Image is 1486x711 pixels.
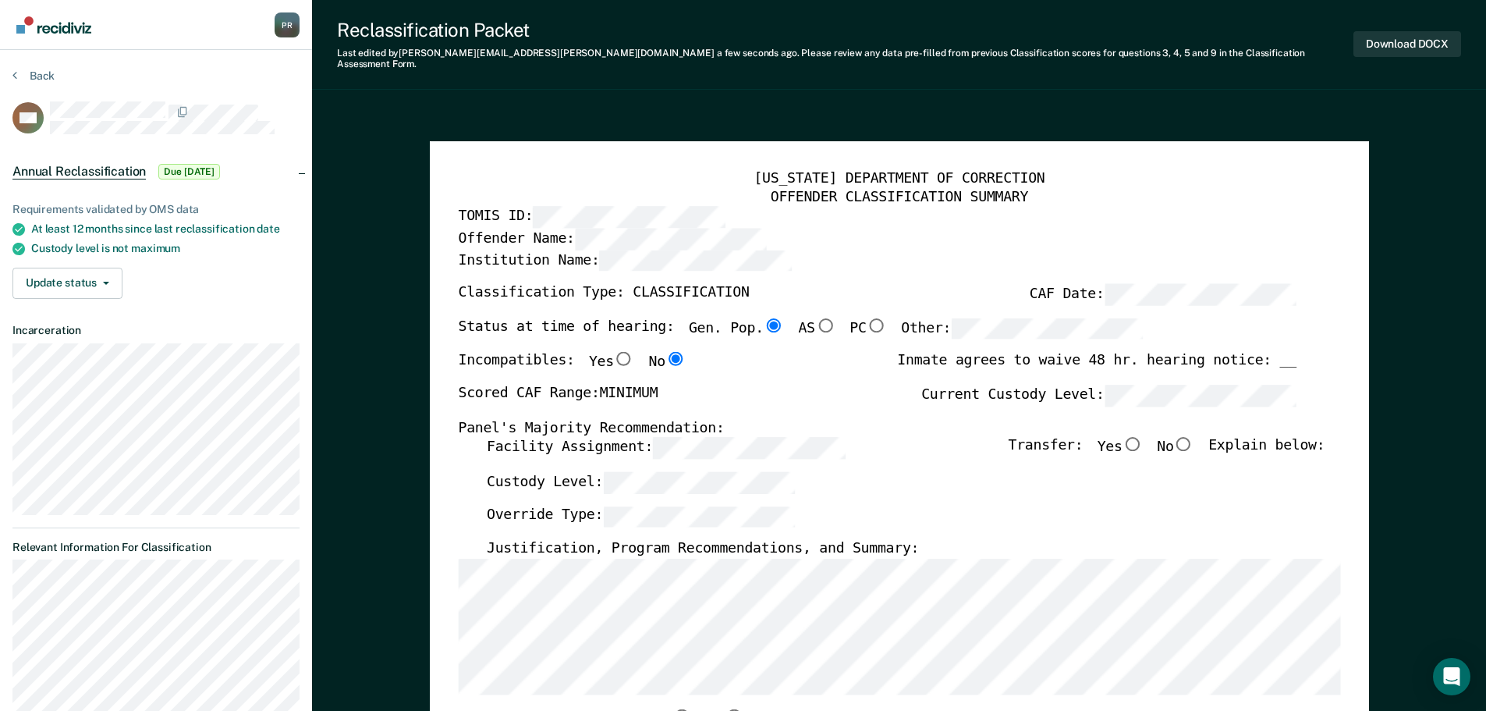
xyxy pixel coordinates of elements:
div: Last edited by [PERSON_NAME][EMAIL_ADDRESS][PERSON_NAME][DOMAIN_NAME] . Please review any data pr... [337,48,1353,70]
label: Yes [1097,437,1142,459]
dt: Incarceration [12,324,300,337]
input: No [665,352,685,366]
label: Offender Name: [458,228,767,250]
button: Update status [12,268,122,299]
input: Current Custody Level: [1104,385,1296,407]
input: Custody Level: [603,471,795,493]
div: Panel's Majority Recommendation: [458,419,1296,438]
div: P R [275,12,300,37]
label: CAF Date: [1029,283,1296,305]
dt: Relevant Information For Classification [12,541,300,554]
label: Justification, Program Recommendations, and Summary: [486,540,918,559]
label: AS [798,318,835,340]
label: No [1157,437,1194,459]
div: Custody level is not [31,242,300,255]
input: Other: [951,318,1143,340]
label: Classification Type: CLASSIFICATION [458,283,749,305]
label: Current Custody Level: [921,385,1296,407]
label: Scored CAF Range: MINIMUM [458,385,658,407]
input: AS [814,318,835,332]
div: Requirements validated by OMS data [12,203,300,216]
button: Back [12,69,55,83]
button: Profile dropdown button [275,12,300,37]
label: TOMIS ID: [458,206,725,228]
div: Open Intercom Messenger [1433,658,1470,695]
div: Reclassification Packet [337,19,1353,41]
label: Institution Name: [458,250,791,272]
input: Yes [613,352,633,366]
div: Transfer: Explain below: [1008,437,1325,471]
input: Offender Name: [574,228,766,250]
label: Facility Assignment: [486,437,844,459]
button: Download DOCX [1353,31,1461,57]
img: Recidiviz [16,16,91,34]
input: TOMIS ID: [533,206,725,228]
label: Gen. Pop. [688,318,783,340]
label: Yes [588,352,633,372]
label: Custody Level: [486,471,795,493]
label: PC [849,318,887,340]
div: Status at time of hearing: [458,318,1143,352]
input: No [1173,437,1193,451]
input: CAF Date: [1104,283,1296,305]
input: PC [866,318,886,332]
input: Institution Name: [599,250,791,272]
input: Yes [1122,437,1142,451]
div: At least 12 months since last reclassification [31,222,300,236]
div: Inmate agrees to waive 48 hr. hearing notice: __ [897,352,1296,385]
input: Override Type: [603,506,795,528]
span: Annual Reclassification [12,164,146,180]
span: maximum [131,242,180,254]
label: Override Type: [486,506,795,528]
label: Other: [901,318,1143,340]
span: Due [DATE] [158,164,220,180]
input: Gen. Pop. [763,318,783,332]
div: Incompatibles: [458,352,686,385]
div: OFFENDER CLASSIFICATION SUMMARY [458,188,1340,207]
label: No [648,352,686,372]
span: a few seconds ago [717,48,797,59]
div: [US_STATE] DEPARTMENT OF CORRECTION [458,169,1340,188]
input: Facility Assignment: [653,437,845,459]
span: date [257,222,279,235]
